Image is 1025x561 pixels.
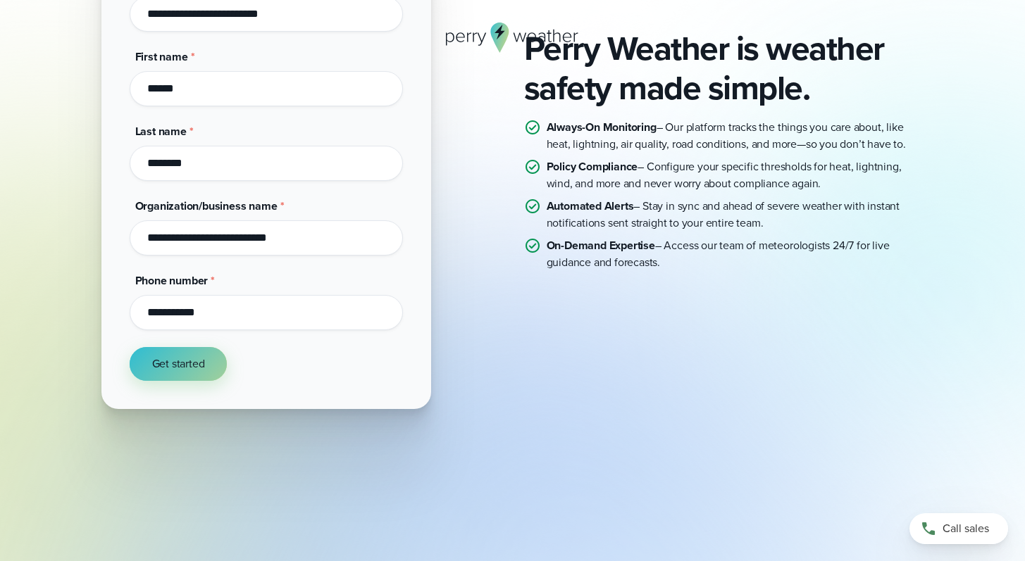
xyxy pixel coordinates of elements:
[909,513,1008,544] a: Call sales
[547,158,638,175] strong: Policy Compliance
[547,198,924,232] p: – Stay in sync and ahead of severe weather with instant notifications sent straight to your entir...
[547,158,924,192] p: – Configure your specific thresholds for heat, lightning, wind, and more and never worry about co...
[135,272,209,289] span: Phone number
[152,355,205,372] span: Get started
[135,123,187,139] span: Last name
[524,29,924,108] h2: Perry Weather is weather safety made simple.
[135,49,188,65] span: First name
[547,119,657,135] strong: Always-On Monitoring
[130,347,228,381] button: Get started
[547,119,924,153] p: – Our platform tracks the things you care about, like heat, lightning, air quality, road conditio...
[547,198,634,214] strong: Automated Alerts
[135,198,278,214] span: Organization/business name
[943,520,989,537] span: Call sales
[547,237,924,271] p: – Access our team of meteorologists 24/7 for live guidance and forecasts.
[547,237,655,253] strong: On-Demand Expertise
